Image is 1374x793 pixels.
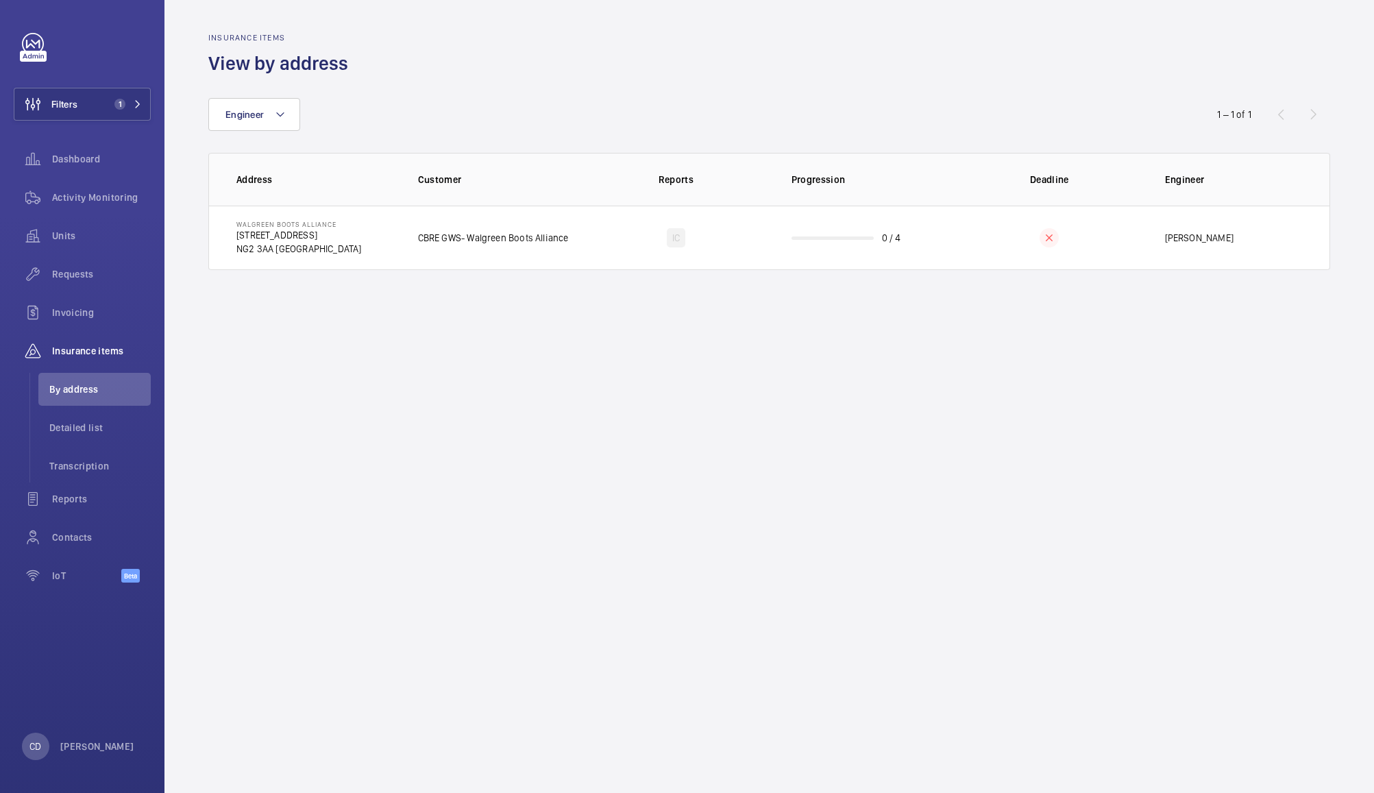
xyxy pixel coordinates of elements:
p: Customer [418,173,583,186]
span: Activity Monitoring [52,191,151,204]
p: [PERSON_NAME] [1165,231,1234,245]
div: IC [667,228,685,247]
p: 0 / 4 [882,231,901,245]
p: [PERSON_NAME] [60,740,134,753]
p: Progression [792,173,957,186]
span: Units [52,229,151,243]
p: Address [236,173,396,186]
button: Engineer [208,98,300,131]
span: By address [49,382,151,396]
p: NG2 3AA [GEOGRAPHIC_DATA] [236,242,362,256]
span: Contacts [52,530,151,544]
p: CBRE GWS- Walgreen Boots Alliance [418,231,569,245]
p: CD [29,740,41,753]
span: Requests [52,267,151,281]
h2: Insurance items [208,33,356,42]
button: Filters1 [14,88,151,121]
p: Engineer [1165,173,1303,186]
span: IoT [52,569,121,583]
span: Beta [121,569,140,583]
span: Reports [52,492,151,506]
p: Reports [592,173,760,186]
span: Dashboard [52,152,151,166]
div: 1 – 1 of 1 [1217,108,1251,121]
span: Engineer [225,109,264,120]
p: [STREET_ADDRESS] [236,228,362,242]
p: Walgreen Boots Alliance [236,220,362,228]
p: Deadline [966,173,1133,186]
span: Detailed list [49,421,151,435]
span: Transcription [49,459,151,473]
span: Insurance items [52,344,151,358]
span: 1 [114,99,125,110]
h1: View by address [208,51,356,76]
span: Filters [51,97,77,111]
span: Invoicing [52,306,151,319]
